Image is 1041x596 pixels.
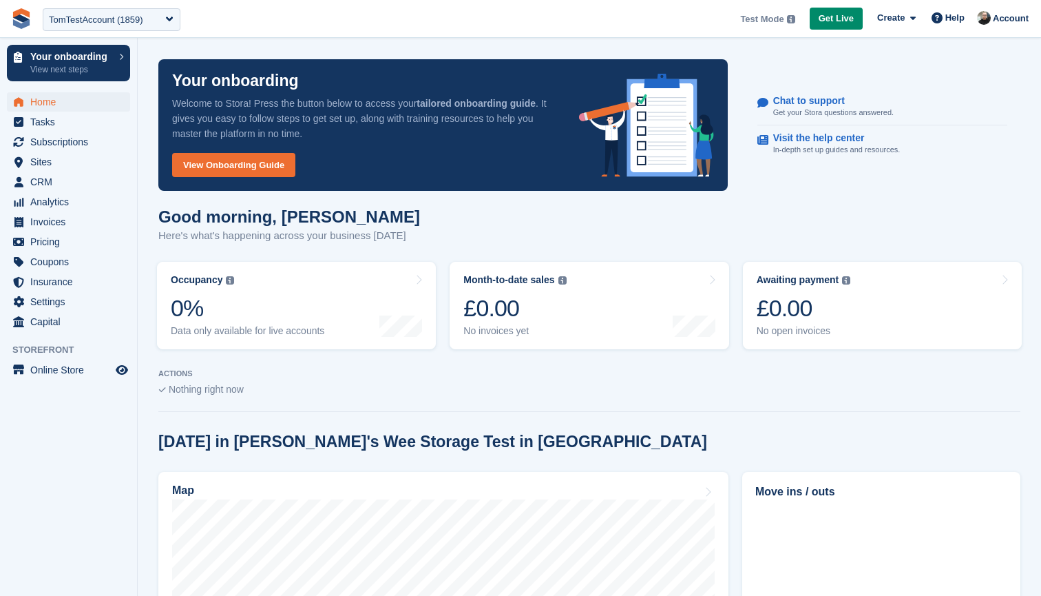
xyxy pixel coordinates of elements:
a: Get Live [810,8,863,30]
a: menu [7,192,130,212]
span: Account [993,12,1029,25]
div: No invoices yet [463,325,566,337]
span: Subscriptions [30,132,113,152]
p: View next steps [30,63,112,76]
a: Chat to support Get your Stora questions answered. [757,88,1007,126]
img: icon-info-grey-7440780725fd019a000dd9b08b2336e03edf1995a4989e88bcd33f0948082b44.svg [787,15,795,23]
div: 0% [171,294,324,322]
span: Nothing right now [169,384,244,395]
h2: Move ins / outs [755,484,1007,500]
a: Occupancy 0% Data only available for live accounts [157,262,436,349]
p: Here's what's happening across your business [DATE] [158,228,420,244]
a: Preview store [114,362,130,378]
p: Visit the help center [773,132,890,144]
div: £0.00 [463,294,566,322]
a: menu [7,312,130,331]
img: stora-icon-8386f47178a22dfd0bd8f6a31ec36ba5ce8667c1dd55bd0f319d3a0aa187defe.svg [11,8,32,29]
img: onboarding-info-6c161a55d2c0e0a8cae90662b2fe09162a5109e8cc188191df67fb4f79e88e88.svg [579,74,714,177]
a: menu [7,360,130,380]
a: menu [7,232,130,251]
span: Tasks [30,112,113,132]
span: Invoices [30,212,113,232]
div: TomTestAccount (1859) [49,13,143,27]
a: menu [7,212,130,232]
h1: Good morning, [PERSON_NAME] [158,207,420,226]
a: menu [7,152,130,172]
h2: Map [172,484,194,497]
span: Pricing [30,232,113,251]
div: No open invoices [757,325,851,337]
p: Get your Stora questions answered. [773,107,894,119]
a: menu [7,292,130,311]
div: £0.00 [757,294,851,322]
div: Awaiting payment [757,274,839,286]
span: Insurance [30,272,113,291]
p: Chat to support [773,95,883,107]
span: Test Mode [740,12,784,26]
a: View Onboarding Guide [172,153,295,177]
a: Visit the help center In-depth set up guides and resources. [757,125,1007,163]
span: Help [945,11,965,25]
p: Your onboarding [30,52,112,61]
a: menu [7,92,130,112]
a: Awaiting payment £0.00 No open invoices [743,262,1022,349]
a: menu [7,172,130,192]
div: Occupancy [171,274,222,286]
span: Storefront [12,343,137,357]
span: Sites [30,152,113,172]
img: icon-info-grey-7440780725fd019a000dd9b08b2336e03edf1995a4989e88bcd33f0948082b44.svg [558,276,567,285]
span: Get Live [819,12,854,25]
span: Create [877,11,905,25]
strong: tailored onboarding guide [417,98,536,109]
span: Online Store [30,360,113,380]
img: icon-info-grey-7440780725fd019a000dd9b08b2336e03edf1995a4989e88bcd33f0948082b44.svg [842,276,850,285]
span: CRM [30,172,113,192]
p: In-depth set up guides and resources. [773,144,901,156]
p: ACTIONS [158,369,1020,378]
a: menu [7,132,130,152]
span: Capital [30,312,113,331]
a: Your onboarding View next steps [7,45,130,81]
p: Welcome to Stora! Press the button below to access your . It gives you easy to follow steps to ge... [172,96,557,141]
div: Month-to-date sales [463,274,554,286]
span: Coupons [30,252,113,271]
a: menu [7,272,130,291]
img: icon-info-grey-7440780725fd019a000dd9b08b2336e03edf1995a4989e88bcd33f0948082b44.svg [226,276,234,285]
img: Tom Huddleston [977,11,991,25]
span: Analytics [30,192,113,212]
a: menu [7,112,130,132]
span: Home [30,92,113,112]
h2: [DATE] in [PERSON_NAME]'s Wee Storage Test in [GEOGRAPHIC_DATA] [158,433,707,451]
p: Your onboarding [172,73,299,89]
img: blank_slate_check_icon-ba018cac091ee9be17c0a81a6c232d5eb81de652e7a59be601be346b1b6ddf79.svg [158,387,166,393]
span: Settings [30,292,113,311]
a: menu [7,252,130,271]
div: Data only available for live accounts [171,325,324,337]
a: Month-to-date sales £0.00 No invoices yet [450,262,728,349]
